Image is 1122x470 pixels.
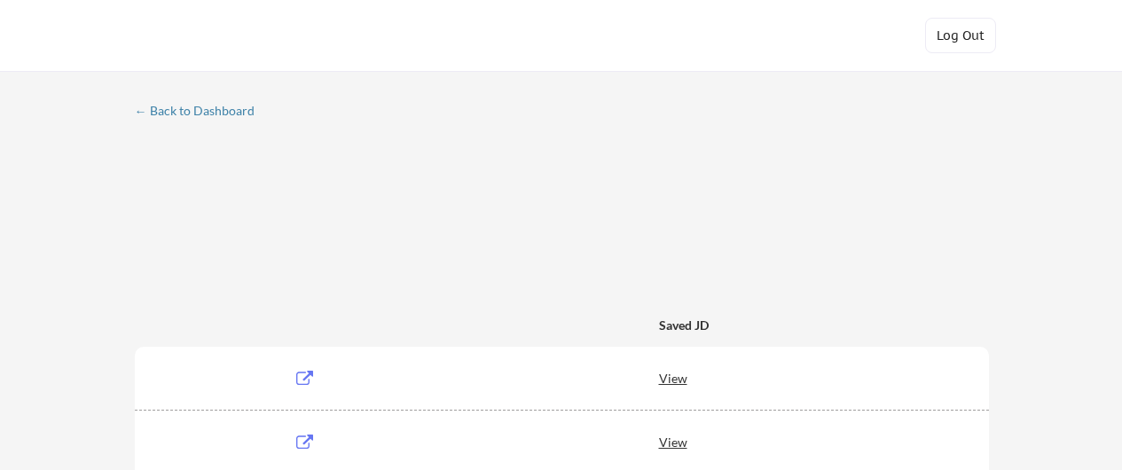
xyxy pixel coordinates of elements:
div: These are job applications we think you'd be a good fit for, but couldn't apply you to automatica... [268,228,398,247]
button: Log Out [925,18,996,53]
div: ← Back to Dashboard [135,105,268,117]
div: View [659,426,771,458]
div: These are all the jobs you've been applied to so far. [139,228,255,247]
a: ← Back to Dashboard [135,104,268,121]
div: Saved JD [659,309,771,341]
div: View [659,362,771,394]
